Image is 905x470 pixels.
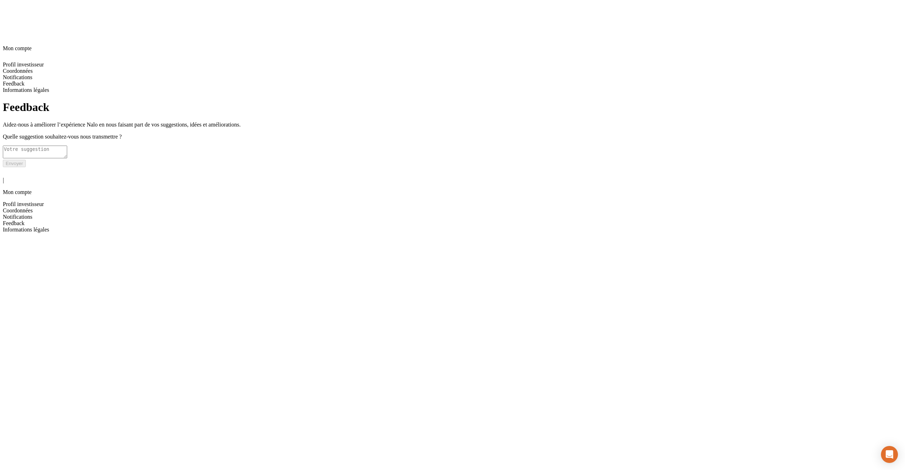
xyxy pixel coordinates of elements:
[3,214,33,220] span: Notifications
[3,87,49,93] span: Informations légales
[881,446,898,463] div: Open Intercom Messenger
[3,220,24,226] span: Feedback
[3,74,33,80] span: Notifications
[3,177,902,183] div: |
[3,189,902,195] p: Mon compte
[3,45,31,51] span: Mon compte
[3,207,33,213] span: Coordonnées
[3,101,902,114] h1: Feedback
[3,122,902,128] p: Aidez-nous à améliorer l’expérience Nalo en nous faisant part de vos suggestions, idées et amélio...
[3,61,44,67] span: Profil investisseur
[3,160,26,167] button: Envoyer
[3,201,44,207] span: Profil investisseur
[3,134,902,140] p: Quelle suggestion souhaitez-vous nous transmettre ?
[3,68,33,74] span: Coordonnées
[6,161,23,166] div: Envoyer
[3,81,24,87] span: Feedback
[3,227,49,233] span: Informations légales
